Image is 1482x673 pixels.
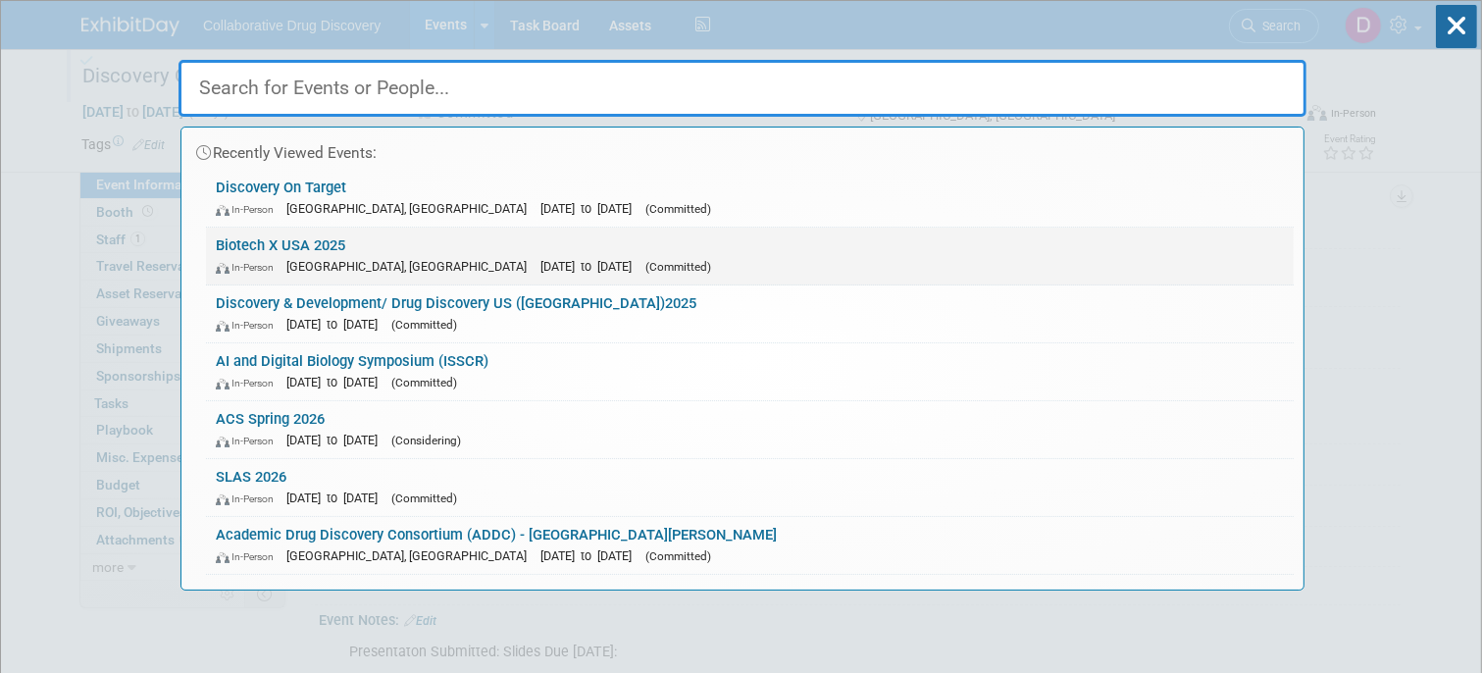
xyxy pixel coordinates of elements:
[216,550,282,563] span: In-Person
[391,434,461,447] span: (Considering)
[540,201,641,216] span: [DATE] to [DATE]
[286,259,537,274] span: [GEOGRAPHIC_DATA], [GEOGRAPHIC_DATA]
[216,261,282,274] span: In-Person
[645,549,711,563] span: (Committed)
[179,60,1306,117] input: Search for Events or People...
[206,343,1294,400] a: AI and Digital Biology Symposium (ISSCR) In-Person [DATE] to [DATE] (Committed)
[645,260,711,274] span: (Committed)
[391,376,457,389] span: (Committed)
[216,435,282,447] span: In-Person
[216,492,282,505] span: In-Person
[216,319,282,332] span: In-Person
[391,492,457,505] span: (Committed)
[286,433,387,447] span: [DATE] to [DATE]
[286,201,537,216] span: [GEOGRAPHIC_DATA], [GEOGRAPHIC_DATA]
[286,317,387,332] span: [DATE] to [DATE]
[191,128,1294,170] div: Recently Viewed Events:
[206,228,1294,285] a: Biotech X USA 2025 In-Person [GEOGRAPHIC_DATA], [GEOGRAPHIC_DATA] [DATE] to [DATE] (Committed)
[216,203,282,216] span: In-Person
[206,285,1294,342] a: Discovery & Development/ Drug Discovery US ([GEOGRAPHIC_DATA])2025 In-Person [DATE] to [DATE] (Co...
[206,517,1294,574] a: Academic Drug Discovery Consortium (ADDC) - [GEOGRAPHIC_DATA][PERSON_NAME] In-Person [GEOGRAPHIC_...
[206,401,1294,458] a: ACS Spring 2026 In-Person [DATE] to [DATE] (Considering)
[206,459,1294,516] a: SLAS 2026 In-Person [DATE] to [DATE] (Committed)
[391,318,457,332] span: (Committed)
[206,170,1294,227] a: Discovery On Target In-Person [GEOGRAPHIC_DATA], [GEOGRAPHIC_DATA] [DATE] to [DATE] (Committed)
[286,548,537,563] span: [GEOGRAPHIC_DATA], [GEOGRAPHIC_DATA]
[286,375,387,389] span: [DATE] to [DATE]
[540,548,641,563] span: [DATE] to [DATE]
[645,202,711,216] span: (Committed)
[540,259,641,274] span: [DATE] to [DATE]
[216,377,282,389] span: In-Person
[286,491,387,505] span: [DATE] to [DATE]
